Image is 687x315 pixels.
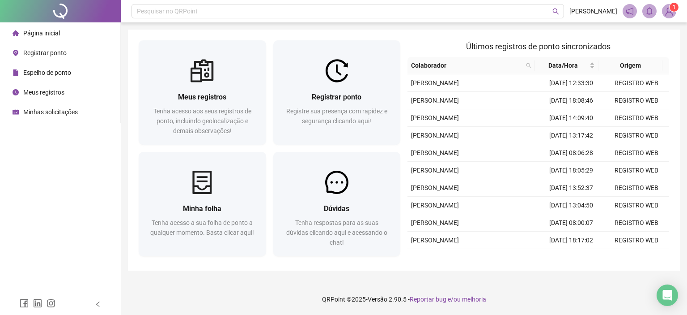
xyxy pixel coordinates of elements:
span: Tenha acesso aos seus registros de ponto, incluindo geolocalização e demais observações! [153,108,251,134]
footer: QRPoint © 2025 - 2.90.5 - [121,284,687,315]
div: Open Intercom Messenger [657,285,678,306]
td: REGISTRO WEB [604,232,669,249]
td: [DATE] 13:17:42 [539,127,604,144]
td: REGISTRO WEB [604,197,669,214]
td: REGISTRO WEB [604,162,669,179]
span: Espelho de ponto [23,69,71,76]
span: search [552,8,559,15]
td: [DATE] 08:00:07 [539,214,604,232]
a: Meus registrosTenha acesso aos seus registros de ponto, incluindo geolocalização e demais observa... [139,40,266,145]
span: [PERSON_NAME] [411,97,459,104]
span: [PERSON_NAME] [411,114,459,121]
span: Tenha acesso a sua folha de ponto a qualquer momento. Basta clicar aqui! [150,219,254,236]
td: REGISTRO WEB [604,127,669,144]
span: Últimos registros de ponto sincronizados [466,42,611,51]
sup: Atualize o seu contato no menu Meus Dados [670,3,679,12]
span: Versão [368,296,387,303]
th: Data/Hora [535,57,598,74]
td: [DATE] 08:06:28 [539,144,604,162]
td: [DATE] 13:34:56 [539,249,604,267]
span: environment [13,50,19,56]
td: [DATE] 12:33:30 [539,74,604,92]
td: REGISTRO WEB [604,179,669,197]
span: Página inicial [23,30,60,37]
span: Minhas solicitações [23,108,78,116]
td: [DATE] 18:08:46 [539,92,604,109]
span: Tenha respostas para as suas dúvidas clicando aqui e acessando o chat! [286,219,387,246]
span: Colaborador [411,60,522,70]
span: instagram [47,299,55,308]
span: home [13,30,19,36]
span: Reportar bug e/ou melhoria [410,296,486,303]
span: [PERSON_NAME] [411,237,459,244]
span: Meus registros [23,89,64,96]
span: 1 [673,4,676,10]
span: search [526,63,531,68]
span: [PERSON_NAME] [411,79,459,86]
span: [PERSON_NAME] [411,184,459,191]
td: [DATE] 18:05:29 [539,162,604,179]
span: Dúvidas [324,204,349,213]
span: notification [626,7,634,15]
span: Data/Hora [539,60,588,70]
span: Registre sua presença com rapidez e segurança clicando aqui! [286,108,387,125]
td: REGISTRO WEB [604,92,669,109]
span: [PERSON_NAME] [411,219,459,226]
td: [DATE] 14:09:40 [539,109,604,127]
span: Registrar ponto [312,93,361,101]
td: REGISTRO WEB [604,214,669,232]
span: [PERSON_NAME] [411,202,459,209]
span: schedule [13,109,19,115]
td: [DATE] 18:17:02 [539,232,604,249]
span: [PERSON_NAME] [569,6,617,16]
span: clock-circle [13,89,19,95]
span: [PERSON_NAME] [411,167,459,174]
td: REGISTRO WEB [604,74,669,92]
span: Minha folha [183,204,221,213]
span: linkedin [33,299,42,308]
td: REGISTRO WEB [604,109,669,127]
a: Registrar pontoRegistre sua presença com rapidez e segurança clicando aqui! [273,40,401,145]
a: Minha folhaTenha acesso a sua folha de ponto a qualquer momento. Basta clicar aqui! [139,152,266,256]
span: search [524,59,533,72]
td: REGISTRO WEB [604,249,669,267]
td: [DATE] 13:04:50 [539,197,604,214]
td: [DATE] 13:52:37 [539,179,604,197]
th: Origem [598,57,662,74]
span: [PERSON_NAME] [411,132,459,139]
td: REGISTRO WEB [604,144,669,162]
span: Registrar ponto [23,49,67,56]
span: facebook [20,299,29,308]
span: left [95,301,101,307]
span: Meus registros [178,93,226,101]
img: 93070 [662,4,676,18]
span: bell [645,7,653,15]
span: file [13,69,19,76]
a: DúvidasTenha respostas para as suas dúvidas clicando aqui e acessando o chat! [273,152,401,256]
span: [PERSON_NAME] [411,149,459,156]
